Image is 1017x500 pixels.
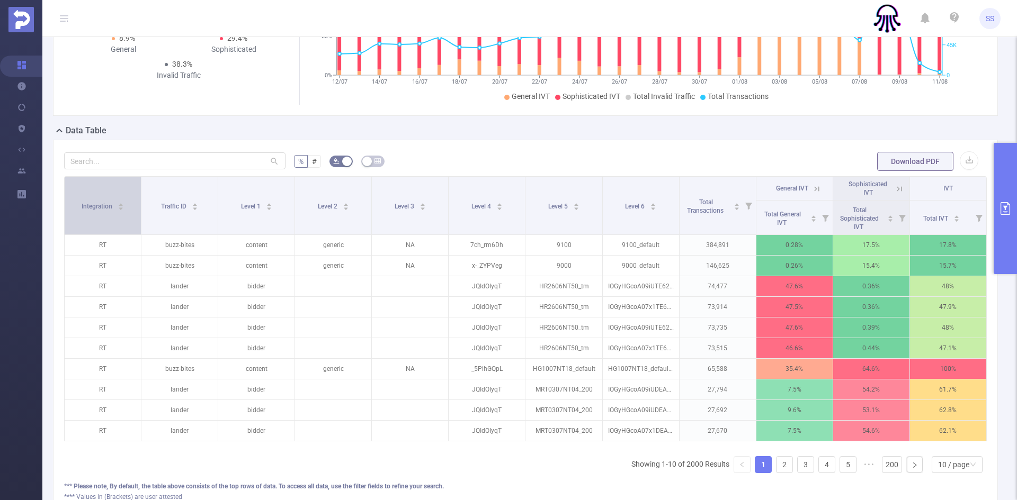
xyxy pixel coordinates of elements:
p: 7ch_rm6Dh [449,235,525,255]
p: 9100 [525,235,602,255]
span: General IVT [512,92,550,101]
span: 38.3% [172,60,192,68]
div: Sort [887,214,894,220]
div: *** Please note, By default, the table above consists of the top rows of data. To access all data... [64,481,987,491]
p: 62.8% [910,400,986,420]
span: Level 1 [241,203,262,210]
span: Sophisticated IVT [849,180,887,196]
li: 5 [840,456,857,473]
tspan: 26/07 [612,78,627,85]
p: 9.6% [756,400,833,420]
div: Sort [192,202,198,208]
div: Sort [343,202,349,208]
i: icon: caret-up [266,202,272,205]
p: content [218,235,295,255]
span: IVT [943,185,953,192]
span: % [298,157,304,166]
p: 35.4% [756,359,833,379]
p: IOGyHGcoA09iUTE6202NA8008ozad09iUxv [603,276,679,296]
p: bidder [218,317,295,338]
i: icon: right [912,462,918,468]
div: Sort [810,214,817,220]
a: 3 [798,457,814,472]
i: icon: caret-down [420,206,425,209]
p: 17.5% [833,235,909,255]
tspan: 0 [947,72,950,79]
i: icon: caret-down [266,206,272,209]
p: RT [65,276,141,296]
p: 0.36% [833,297,909,317]
div: Sort [573,202,579,208]
p: MRT0307NT04_200 [525,400,602,420]
i: icon: down [970,461,976,469]
i: icon: caret-up [650,202,656,205]
p: lander [141,317,218,338]
tspan: 28/07 [652,78,667,85]
p: 48% [910,276,986,296]
tspan: 30/07 [692,78,707,85]
p: buzz-bites [141,256,218,276]
a: 200 [882,457,902,472]
i: icon: caret-up [953,214,959,217]
i: icon: caret-up [192,202,198,205]
i: icon: caret-down [496,206,502,209]
p: 47.6% [756,317,833,338]
p: JQIdOIyqT [449,297,525,317]
p: 54.6% [833,421,909,441]
p: 17.8% [910,235,986,255]
span: 8.9% [119,34,135,42]
p: JQIdOIyqT [449,421,525,441]
p: HR2606NT50_tm [525,276,602,296]
li: 3 [797,456,814,473]
p: NA [372,256,448,276]
p: 9100_default [603,235,679,255]
p: IOGyHGcoA07x1TE6202NA8008ozad07x1xv [603,297,679,317]
i: icon: table [374,158,381,164]
p: RT [65,338,141,358]
i: Filter menu [895,201,909,234]
p: bidder [218,379,295,399]
span: Level 6 [625,203,646,210]
tspan: 0% [325,72,332,79]
p: generic [295,359,371,379]
p: 15.4% [833,256,909,276]
span: Sophisticated IVT [563,92,620,101]
i: Filter menu [741,177,756,234]
div: Invalid Traffic [123,70,234,81]
p: MRT0307NT04_200 [525,379,602,399]
div: Sort [496,202,503,208]
li: 200 [882,456,902,473]
p: bidder [218,297,295,317]
i: icon: caret-up [496,202,502,205]
p: buzz-bites [141,235,218,255]
p: 27,670 [680,421,756,441]
p: NA [372,359,448,379]
p: RT [65,256,141,276]
span: Total Invalid Traffic [633,92,695,101]
p: bidder [218,276,295,296]
tspan: 01/08 [731,78,747,85]
p: 61.7% [910,379,986,399]
span: SS [986,8,994,29]
p: lander [141,276,218,296]
img: Protected Media [8,7,34,32]
li: Previous Page [734,456,751,473]
li: 1 [755,456,772,473]
p: 47.9% [910,297,986,317]
i: icon: caret-down [573,206,579,209]
p: JQIdOIyqT [449,317,525,338]
i: icon: caret-down [343,206,349,209]
p: RT [65,400,141,420]
p: 74,477 [680,276,756,296]
p: RT [65,421,141,441]
p: 15.7% [910,256,986,276]
i: icon: caret-down [734,206,739,209]
p: 47.5% [756,297,833,317]
p: 73,735 [680,317,756,338]
a: 4 [819,457,835,472]
input: Search... [64,152,286,169]
p: 27,794 [680,379,756,399]
p: 46.6% [756,338,833,358]
span: General IVT [776,185,808,192]
tspan: 24/07 [572,78,587,85]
